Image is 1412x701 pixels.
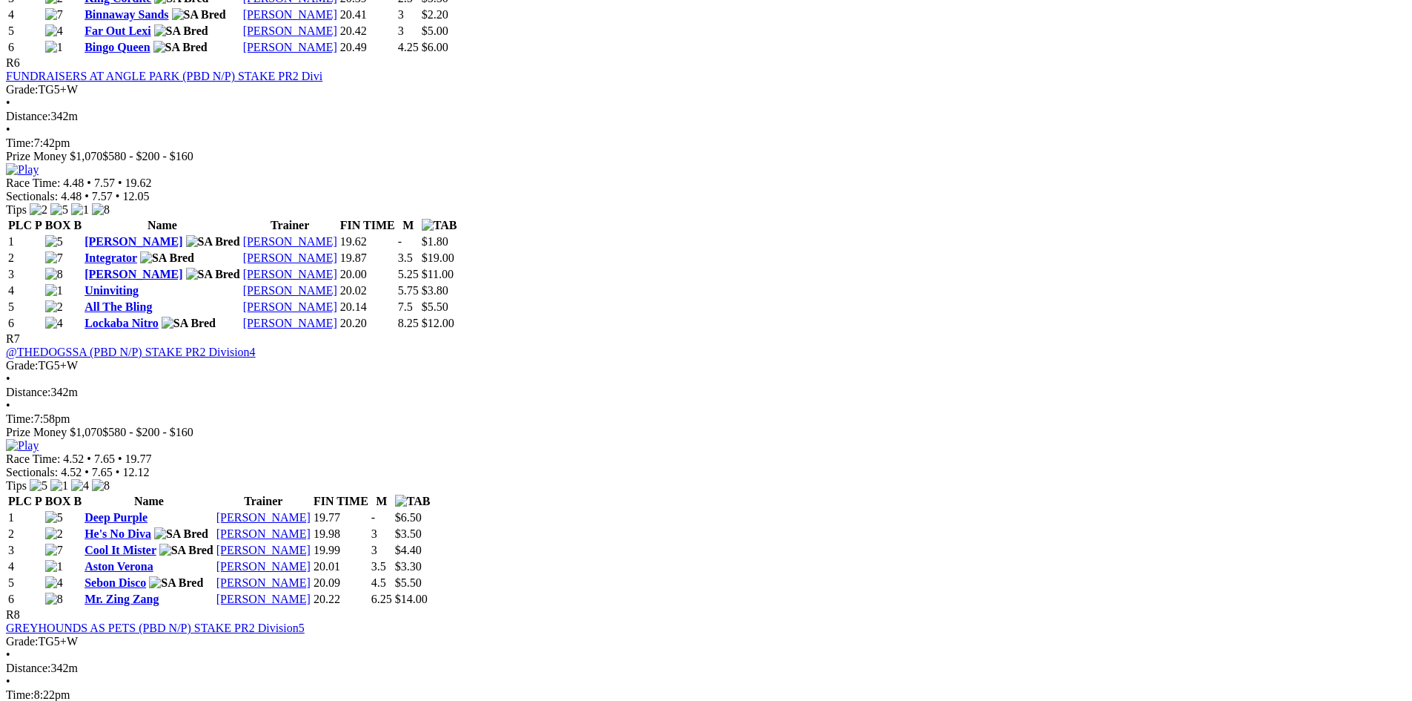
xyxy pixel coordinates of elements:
[397,218,420,233] th: M
[313,559,369,574] td: 20.01
[45,576,63,590] img: 4
[45,41,63,54] img: 1
[6,662,50,674] span: Distance:
[84,284,139,297] a: Uninviting
[102,150,193,162] span: $580 - $200 - $160
[6,662,1406,675] div: 342m
[6,622,305,634] a: GREYHOUNDS AS PETS (PBD N/P) STAKE PR2 Division5
[243,300,337,313] a: [PERSON_NAME]
[6,332,20,345] span: R7
[61,466,82,478] span: 4.52
[422,41,448,53] span: $6.00
[339,40,396,55] td: 20.49
[339,7,396,22] td: 20.41
[118,452,122,465] span: •
[45,317,63,330] img: 4
[313,510,369,525] td: 19.77
[313,543,369,558] td: 19.99
[45,24,63,38] img: 4
[398,251,413,264] text: 3.5
[159,544,213,557] img: SA Bred
[7,300,43,315] td: 5
[398,268,419,280] text: 5.25
[172,8,226,22] img: SA Bred
[6,70,322,82] a: FUNDRAISERS AT ANGLE PARK (PBD N/P) STAKE PR2 Divi
[422,268,454,280] span: $11.00
[84,8,168,21] a: Binnaway Sands
[125,177,152,189] span: 19.62
[6,466,58,478] span: Sectionals:
[216,544,311,556] a: [PERSON_NAME]
[63,452,84,465] span: 4.52
[395,560,422,573] span: $3.30
[116,466,120,478] span: •
[6,177,60,189] span: Race Time:
[6,123,10,136] span: •
[6,203,27,216] span: Tips
[339,316,396,331] td: 20.20
[186,268,240,281] img: SA Bred
[92,203,110,217] img: 8
[422,235,448,248] span: $1.80
[398,300,413,313] text: 7.5
[6,412,34,425] span: Time:
[339,251,396,266] td: 19.87
[8,495,32,507] span: PLC
[45,284,63,297] img: 1
[45,8,63,22] img: 7
[45,268,63,281] img: 8
[395,593,428,605] span: $14.00
[395,495,431,508] img: TAB
[6,439,39,452] img: Play
[6,386,50,398] span: Distance:
[6,359,39,372] span: Grade:
[422,24,448,37] span: $5.00
[118,177,122,189] span: •
[7,40,43,55] td: 6
[243,41,337,53] a: [PERSON_NAME]
[313,592,369,607] td: 20.22
[84,527,151,540] a: He's No Diva
[6,83,1406,96] div: TG5+W
[73,495,82,507] span: B
[6,399,10,412] span: •
[339,283,396,298] td: 20.02
[371,560,386,573] text: 3.5
[398,8,404,21] text: 3
[6,412,1406,426] div: 7:58pm
[45,300,63,314] img: 2
[94,452,115,465] span: 7.65
[6,635,1406,648] div: TG5+W
[243,317,337,329] a: [PERSON_NAME]
[7,543,43,558] td: 3
[140,251,194,265] img: SA Bred
[398,41,419,53] text: 4.25
[6,386,1406,399] div: 342m
[116,190,120,203] span: •
[102,426,193,438] span: $580 - $200 - $160
[50,479,68,493] img: 1
[63,177,84,189] span: 4.48
[149,576,203,590] img: SA Bred
[122,466,149,478] span: 12.12
[45,560,63,573] img: 1
[87,452,91,465] span: •
[30,203,47,217] img: 2
[92,466,113,478] span: 7.65
[45,219,71,231] span: BOX
[7,576,43,590] td: 5
[216,527,311,540] a: [PERSON_NAME]
[313,494,369,509] th: FIN TIME
[84,560,153,573] a: Aston Verona
[216,560,311,573] a: [PERSON_NAME]
[84,235,182,248] a: [PERSON_NAME]
[243,8,337,21] a: [PERSON_NAME]
[243,284,337,297] a: [PERSON_NAME]
[6,136,34,149] span: Time:
[84,511,148,524] a: Deep Purple
[61,190,82,203] span: 4.48
[84,576,146,589] a: Sebon Disco
[339,218,396,233] th: FIN TIME
[92,190,113,203] span: 7.57
[7,316,43,331] td: 6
